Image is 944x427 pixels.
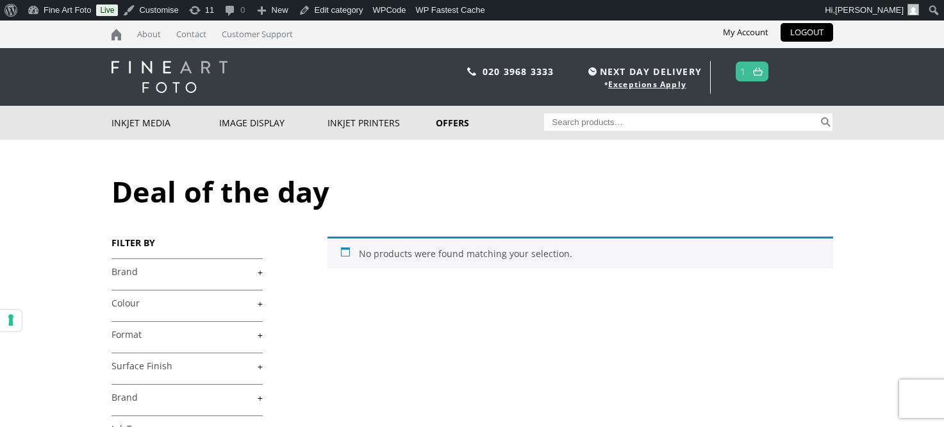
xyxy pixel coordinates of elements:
[327,106,436,140] a: Inkjet Printers
[131,21,167,48] a: About
[112,266,263,278] a: +
[781,23,833,42] a: LOGOUT
[588,67,597,76] img: time.svg
[96,4,118,16] a: Live
[170,21,213,48] a: Contact
[112,329,263,341] a: +
[835,5,904,15] span: [PERSON_NAME]
[112,353,263,378] h4: Surface Finish
[112,297,263,310] a: +
[112,258,263,284] h4: Brand
[544,113,818,131] input: Search products…
[112,106,220,140] a: Inkjet Media
[112,61,228,93] img: logo-white.svg
[215,21,299,48] a: Customer Support
[713,23,778,42] a: My Account
[112,237,263,249] h3: FILTER BY
[608,79,686,90] a: Exceptions Apply
[818,113,833,131] button: Search
[753,67,763,76] img: basket.svg
[467,67,476,76] img: phone.svg
[112,321,263,347] h4: Format
[112,290,263,315] h4: Colour
[112,360,263,373] a: +
[483,65,554,78] a: 020 3968 3333
[585,64,702,79] span: NEXT DAY DELIVERY
[740,62,746,81] a: 1
[112,384,263,410] h4: Brand
[436,106,544,140] a: Offers
[112,392,263,404] a: +
[327,237,832,269] div: No products were found matching your selection.
[219,106,327,140] a: Image Display
[112,172,833,211] h1: Deal of the day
